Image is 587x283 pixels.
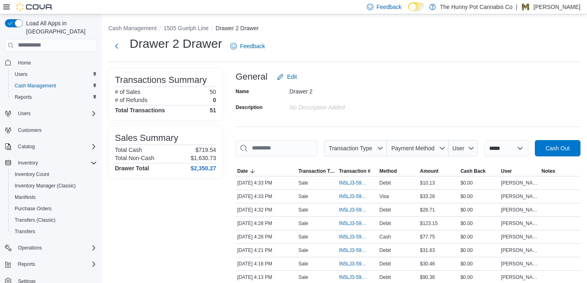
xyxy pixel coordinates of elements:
p: [PERSON_NAME] [534,2,580,12]
span: Load All Apps in [GEOGRAPHIC_DATA] [23,19,97,36]
span: Inventory [18,160,38,166]
button: Transaction # [337,166,377,176]
button: Notes [540,166,580,176]
span: $10.13 [420,180,435,186]
button: IN5LJ3-5948911 [339,232,376,242]
button: IN5LJ3-5948959 [339,205,376,215]
button: Reports [2,258,100,270]
button: Users [2,108,100,119]
nav: An example of EuiBreadcrumbs [108,24,580,34]
div: [DATE] 4:33 PM [236,178,297,188]
span: Transfers (Classic) [11,215,97,225]
span: IN5LJ3-5948836 [339,261,368,267]
button: Method [378,166,418,176]
div: $0.00 [459,192,499,201]
span: Transaction Type [298,168,335,174]
span: $33.26 [420,193,435,200]
span: Transfers [15,228,35,235]
h4: Drawer Total [115,165,149,172]
h6: Total Cash [115,147,142,153]
input: Dark Mode [408,2,425,11]
button: Operations [15,243,45,253]
div: [DATE] 4:32 PM [236,205,297,215]
button: IN5LJ3-5948836 [339,259,376,269]
span: Transaction Type [329,145,372,152]
span: Users [15,71,27,78]
button: Users [15,109,34,118]
span: Users [11,69,97,79]
span: $28.71 [420,207,435,213]
span: Transfers (Classic) [15,217,55,223]
span: Inventory Manager (Classic) [15,183,76,189]
button: Inventory [2,157,100,169]
div: Mike Calouro [521,2,530,12]
p: Sale [298,247,308,254]
p: | [516,2,517,12]
button: Transaction Type [324,140,387,156]
span: $90.36 [420,274,435,281]
a: Users [11,69,31,79]
div: No Description added [289,101,399,111]
p: Sale [298,220,308,227]
button: Catalog [15,142,38,152]
span: Method [380,168,397,174]
span: Reports [18,261,35,267]
button: IN5LJ3-5948927 [339,218,376,228]
span: [PERSON_NAME] [501,180,538,186]
span: Home [18,60,31,66]
button: Inventory Count [8,169,100,180]
p: Sale [298,261,308,267]
span: IN5LJ3-5948927 [339,220,368,227]
span: IN5LJ3-5948966 [339,193,368,200]
div: $0.00 [459,178,499,188]
span: Payment Method [391,145,435,152]
button: Reports [8,91,100,103]
a: Reports [11,92,35,102]
a: Transfers [11,227,38,236]
span: Cash Management [15,82,56,89]
p: The Hunny Pot Cannabis Co [440,2,512,12]
span: Purchase Orders [15,205,52,212]
a: Transfers (Classic) [11,215,59,225]
span: Debit [380,220,391,227]
div: $0.00 [459,259,499,269]
p: 50 [210,89,216,95]
h3: Transactions Summary [115,75,207,85]
p: Sale [298,180,308,186]
p: Sale [298,234,308,240]
span: $77.75 [420,234,435,240]
p: Sale [298,193,308,200]
span: IN5LJ3-5948873 [339,247,368,254]
span: Visa [380,193,389,200]
p: $1,630.73 [191,155,216,161]
div: $0.00 [459,272,499,282]
span: Amount [420,168,438,174]
span: Inventory [15,158,97,168]
button: Customers [2,124,100,136]
h4: 51 [210,107,216,114]
p: $719.54 [195,147,216,153]
p: Sale [298,274,308,281]
span: Debit [380,274,391,281]
span: Debit [380,207,391,213]
span: Inventory Count [15,171,49,178]
span: Transfers [11,227,97,236]
button: Transfers (Classic) [8,214,100,226]
button: IN5LJ3-5948972 [339,178,376,188]
span: Operations [15,243,97,253]
div: $0.00 [459,232,499,242]
button: Edit [274,69,300,85]
label: Description [236,104,263,111]
button: Amount [418,166,459,176]
span: $123.15 [420,220,437,227]
button: Users [8,69,100,80]
a: Customers [15,125,45,135]
button: IN5LJ3-5948811 [339,272,376,282]
div: [DATE] 4:16 PM [236,259,297,269]
div: [DATE] 4:26 PM [236,232,297,242]
span: [PERSON_NAME] [501,247,538,254]
span: Inventory Manager (Classic) [11,181,97,191]
h4: $2,350.27 [191,165,216,172]
span: $30.46 [420,261,435,267]
span: Cash Management [11,81,97,91]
